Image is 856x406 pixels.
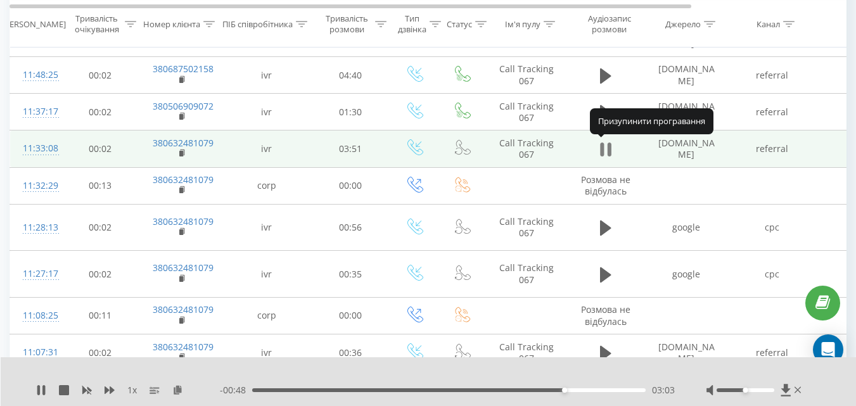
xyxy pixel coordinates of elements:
td: [DOMAIN_NAME] [644,57,729,94]
a: 380632481079 [153,341,214,353]
div: Канал [757,18,780,29]
div: 11:37:17 [23,99,48,124]
div: Номер клієнта [143,18,200,29]
span: 1 x [127,384,137,396]
td: google [644,204,729,251]
span: - 00:48 [220,384,252,396]
div: [PERSON_NAME] [2,18,66,29]
span: Розмова не відбулась [581,174,630,197]
td: ivr [222,130,311,167]
a: 380632481079 [153,215,214,227]
td: 00:11 [61,297,140,334]
td: ivr [222,334,311,371]
td: cpc [729,204,815,251]
td: 00:02 [61,57,140,94]
div: Ім'я пулу [505,18,540,29]
td: [DOMAIN_NAME] [644,334,729,371]
div: Тип дзвінка [398,13,426,35]
a: 380632481079 [153,262,214,274]
td: [DOMAIN_NAME] [644,94,729,130]
td: 00:56 [311,204,390,251]
div: 11:32:29 [23,174,48,198]
td: google [644,251,729,298]
a: 380687502158 [153,63,214,75]
div: Accessibility label [562,388,567,393]
div: 11:28:13 [23,215,48,240]
a: 380632481079 [153,174,214,186]
div: 11:27:17 [23,262,48,286]
div: Open Intercom Messenger [813,334,843,365]
td: corp [222,297,311,334]
a: 380632481079 [153,303,214,315]
td: 00:02 [61,251,140,298]
td: corp [222,167,311,204]
td: Call Tracking 067 [485,334,568,371]
div: 11:33:08 [23,136,48,161]
td: Call Tracking 067 [485,251,568,298]
div: 11:48:25 [23,63,48,87]
td: ivr [222,94,311,130]
span: Розмова не відбулась [581,303,630,327]
td: [DOMAIN_NAME] [644,130,729,167]
div: Джерело [665,18,701,29]
td: 00:02 [61,94,140,130]
td: Call Tracking 067 [485,204,568,251]
td: 00:35 [311,251,390,298]
td: cpc [729,251,815,298]
td: 00:13 [61,167,140,204]
td: referral [729,94,815,130]
td: 00:02 [61,130,140,167]
td: referral [729,57,815,94]
td: 01:30 [311,94,390,130]
td: 00:00 [311,297,390,334]
td: 00:36 [311,334,390,371]
td: Call Tracking 067 [485,130,568,167]
div: Тривалість розмови [322,13,372,35]
div: Тривалість очікування [72,13,122,35]
div: 11:07:31 [23,340,48,365]
td: 00:02 [61,204,140,251]
div: Статус [447,18,472,29]
a: 380632481079 [153,137,214,149]
div: 11:08:25 [23,303,48,328]
td: 04:40 [311,57,390,94]
td: ivr [222,251,311,298]
span: 03:03 [652,384,675,396]
div: Аудіозапис розмови [578,13,640,35]
td: referral [729,334,815,371]
td: ivr [222,204,311,251]
td: 00:02 [61,334,140,371]
div: ПІБ співробітника [222,18,293,29]
div: Accessibility label [743,388,748,393]
td: ivr [222,57,311,94]
div: Призупинити програвання [590,108,713,134]
a: 380506909072 [153,100,214,112]
td: 00:00 [311,167,390,204]
td: referral [729,130,815,167]
td: Call Tracking 067 [485,57,568,94]
td: Call Tracking 067 [485,94,568,130]
td: 03:51 [311,130,390,167]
